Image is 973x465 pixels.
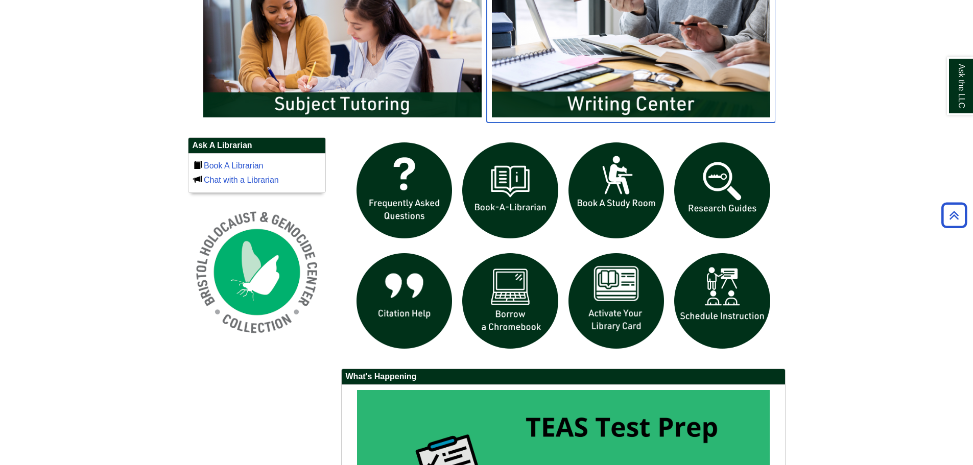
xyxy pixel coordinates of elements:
a: Back to Top [938,208,970,222]
h2: What's Happening [342,369,785,385]
img: activate Library Card icon links to form to activate student ID into library card [563,248,670,354]
img: Holocaust and Genocide Collection [188,203,326,341]
img: For faculty. Schedule Library Instruction icon links to form. [669,248,775,354]
img: book a study room icon links to book a study room web page [563,137,670,243]
img: citation help icon links to citation help guide page [351,248,458,354]
a: Book A Librarian [204,161,264,170]
h2: Ask A Librarian [188,138,325,154]
img: frequently asked questions [351,137,458,243]
a: Chat with a Librarian [204,176,279,184]
img: Research Guides icon links to research guides web page [669,137,775,243]
img: Borrow a chromebook icon links to the borrow a chromebook web page [457,248,563,354]
div: slideshow [351,137,775,358]
img: Book a Librarian icon links to book a librarian web page [457,137,563,243]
